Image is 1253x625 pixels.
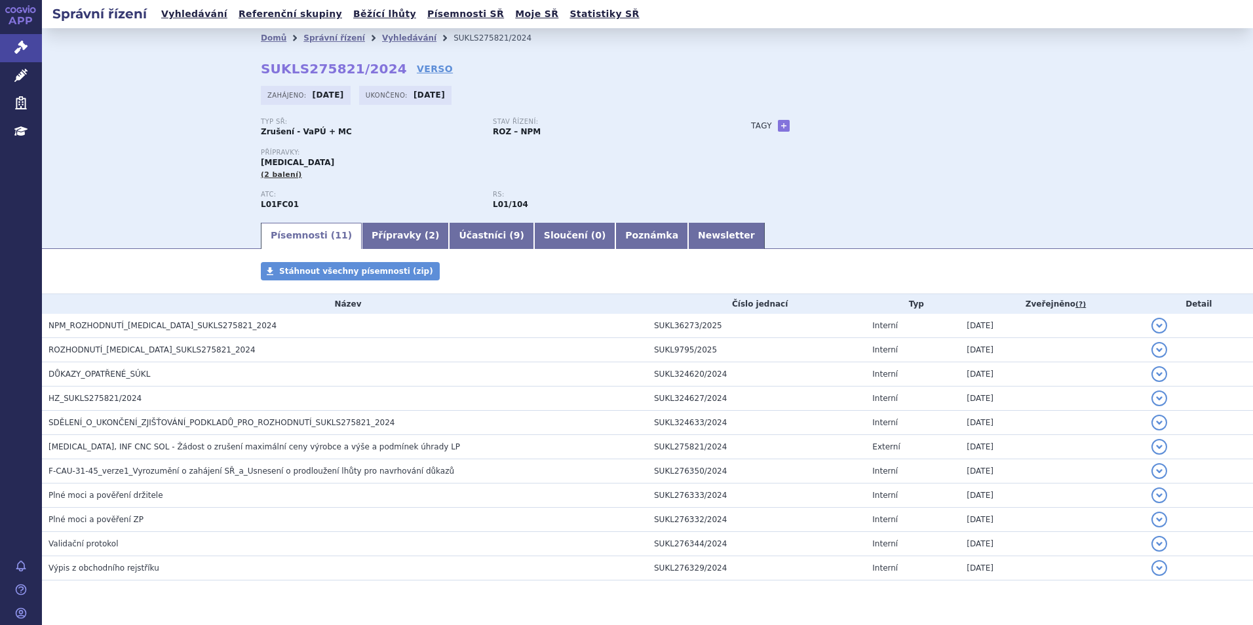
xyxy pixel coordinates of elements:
a: Newsletter [688,223,765,249]
button: detail [1151,366,1167,382]
a: Vyhledávání [157,5,231,23]
strong: Zrušení - VaPÚ + MC [261,127,352,136]
span: [MEDICAL_DATA] [261,158,334,167]
span: Plné moci a pověření ZP [48,515,144,524]
span: Zahájeno: [267,90,309,100]
span: DARZALEX, INF CNC SOL - Žádost o zrušení maximální ceny výrobce a výše a podmínek úhrady LP [48,442,460,451]
strong: DARATUMUMAB [261,200,299,209]
span: F-CAU-31-45_verze1_Vyrozumění o zahájení SŘ_a_Usnesení o prodloužení lhůty pro navrhování důkazů [48,466,454,476]
li: SUKLS275821/2024 [453,28,549,48]
td: [DATE] [960,556,1144,580]
a: Domů [261,33,286,43]
span: (2 balení) [261,170,302,179]
a: + [778,120,790,132]
button: detail [1151,512,1167,527]
strong: SUKLS275821/2024 [261,61,407,77]
a: Správní řízení [303,33,365,43]
span: Ukončeno: [366,90,410,100]
span: NPM_ROZHODNUTÍ_DARZALEX_SUKLS275821_2024 [48,321,277,330]
th: Typ [866,294,960,314]
span: Interní [872,394,898,403]
strong: ROZ – NPM [493,127,541,136]
a: Vyhledávání [382,33,436,43]
span: Interní [872,321,898,330]
span: Interní [872,418,898,427]
td: SUKL324620/2024 [647,362,866,387]
th: Název [42,294,647,314]
h3: Tagy [751,118,772,134]
span: Interní [872,563,898,573]
button: detail [1151,536,1167,552]
td: [DATE] [960,483,1144,508]
a: Statistiky SŘ [566,5,643,23]
td: [DATE] [960,459,1144,483]
span: HZ_SUKLS275821/2024 [48,394,142,403]
button: detail [1151,415,1167,430]
td: SUKL324627/2024 [647,387,866,411]
span: Externí [872,442,900,451]
button: detail [1151,560,1167,576]
a: Poznámka [615,223,688,249]
td: SUKL276329/2024 [647,556,866,580]
td: SUKL275821/2024 [647,435,866,459]
span: Výpis z obchodního rejstříku [48,563,159,573]
strong: daratumumab [493,200,528,209]
span: Stáhnout všechny písemnosti (zip) [279,267,433,276]
td: [DATE] [960,435,1144,459]
span: 9 [514,230,520,240]
strong: [DATE] [414,90,445,100]
span: 0 [595,230,602,240]
span: Interní [872,491,898,500]
span: Interní [872,515,898,524]
span: SDĚLENÍ_O_UKONČENÍ_ZJIŠŤOVÁNÍ_PODKLADŮ_PRO_ROZHODNUTÍ_SUKLS275821_2024 [48,418,395,427]
a: Stáhnout všechny písemnosti (zip) [261,262,440,280]
span: Interní [872,466,898,476]
span: Interní [872,345,898,354]
button: detail [1151,390,1167,406]
a: VERSO [417,62,453,75]
td: SUKL276344/2024 [647,532,866,556]
p: RS: [493,191,712,199]
button: detail [1151,318,1167,333]
strong: [DATE] [313,90,344,100]
span: Interní [872,539,898,548]
td: SUKL276350/2024 [647,459,866,483]
td: SUKL9795/2025 [647,338,866,362]
a: Účastníci (9) [449,223,533,249]
td: [DATE] [960,387,1144,411]
span: 11 [335,230,347,240]
td: SUKL276332/2024 [647,508,866,532]
a: Písemnosti SŘ [423,5,508,23]
a: Referenční skupiny [235,5,346,23]
button: detail [1151,463,1167,479]
span: DŮKAZY_OPATŘENÉ_SÚKL [48,369,150,379]
td: [DATE] [960,508,1144,532]
td: SUKL36273/2025 [647,314,866,338]
button: detail [1151,439,1167,455]
td: SUKL324633/2024 [647,411,866,435]
span: Plné moci a pověření držitele [48,491,163,500]
th: Detail [1145,294,1253,314]
span: Validační protokol [48,539,119,548]
a: Přípravky (2) [362,223,449,249]
td: [DATE] [960,362,1144,387]
button: detail [1151,342,1167,358]
td: [DATE] [960,314,1144,338]
a: Písemnosti (11) [261,223,362,249]
abbr: (?) [1075,300,1086,309]
span: Interní [872,369,898,379]
p: Typ SŘ: [261,118,480,126]
a: Sloučení (0) [534,223,615,249]
a: Běžící lhůty [349,5,420,23]
h2: Správní řízení [42,5,157,23]
td: [DATE] [960,532,1144,556]
a: Moje SŘ [511,5,562,23]
td: [DATE] [960,411,1144,435]
p: ATC: [261,191,480,199]
th: Číslo jednací [647,294,866,314]
p: Přípravky: [261,149,725,157]
button: detail [1151,487,1167,503]
span: 2 [429,230,435,240]
td: SUKL276333/2024 [647,483,866,508]
th: Zveřejněno [960,294,1144,314]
